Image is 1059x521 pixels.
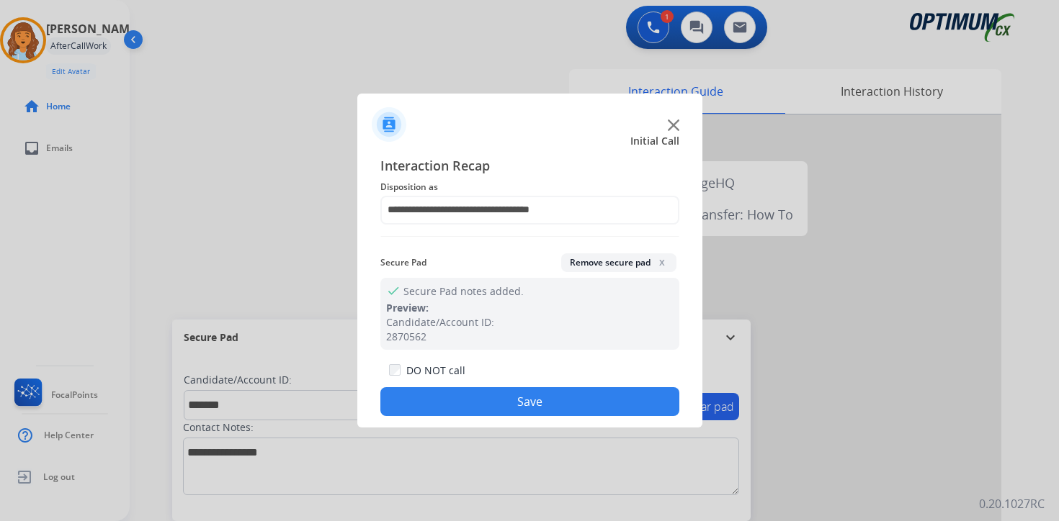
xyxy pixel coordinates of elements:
span: Interaction Recap [380,155,679,178]
img: contactIcon [372,107,406,142]
div: Secure Pad notes added. [380,278,679,350]
button: Remove secure padx [561,253,676,272]
span: Preview: [386,301,429,314]
span: Initial Call [630,134,679,148]
span: x [656,256,668,268]
div: Candidate/Account ID: 2870562 [386,315,674,344]
span: Disposition as [380,178,679,196]
button: Save [380,387,679,416]
label: DO NOT call [406,363,465,378]
mat-icon: check [386,284,398,295]
span: Secure Pad [380,254,426,271]
img: contact-recap-line.svg [380,236,679,237]
p: 0.20.1027RC [979,495,1045,512]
